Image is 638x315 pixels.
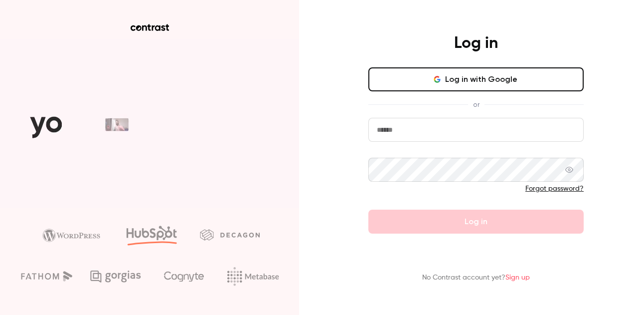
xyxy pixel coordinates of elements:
[468,99,484,110] span: or
[200,229,260,240] img: decagon
[422,273,530,283] p: No Contrast account yet?
[505,274,530,281] a: Sign up
[454,33,498,53] h4: Log in
[525,185,584,192] a: Forgot password?
[368,67,584,91] button: Log in with Google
